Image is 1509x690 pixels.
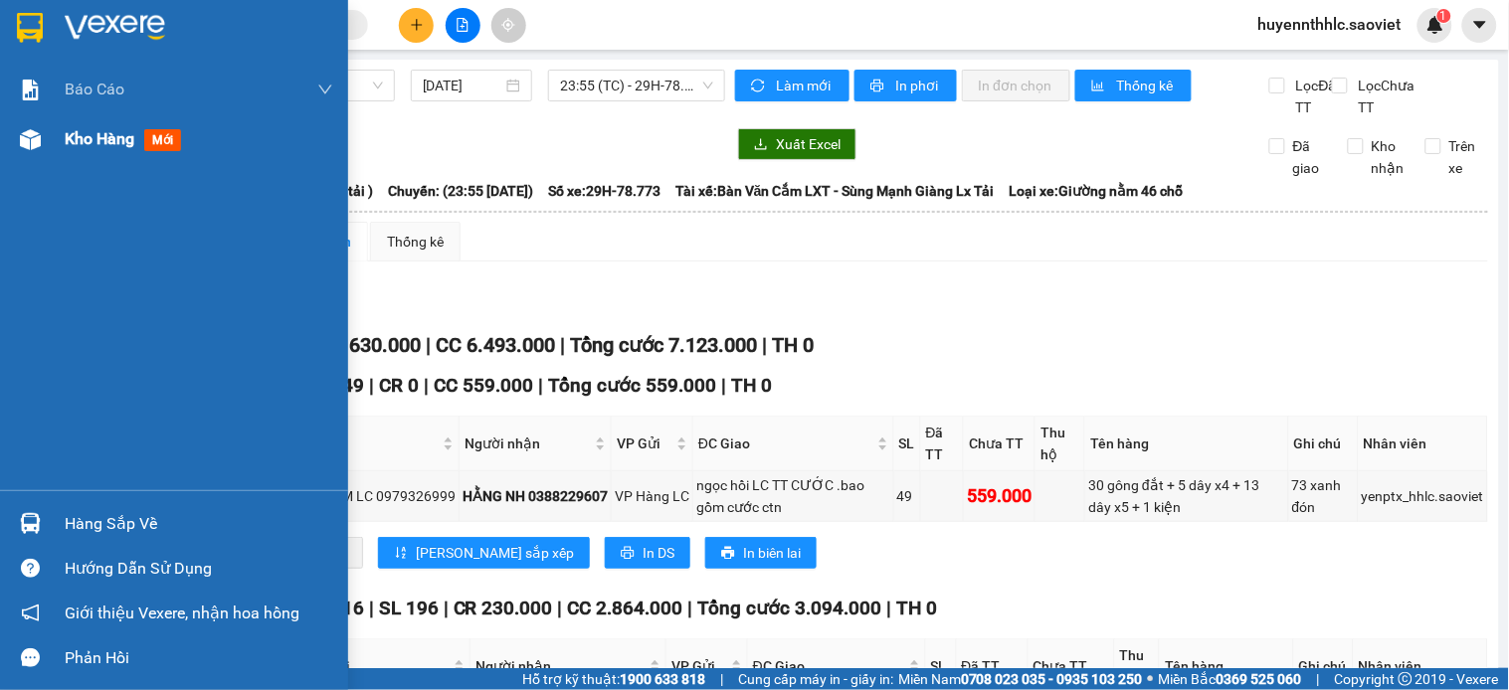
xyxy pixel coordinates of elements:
[731,374,772,397] span: TH 0
[454,597,553,619] span: CR 230.000
[388,180,533,202] span: Chuyến: (23:55 [DATE])
[21,559,40,578] span: question-circle
[762,333,767,357] span: |
[558,597,563,619] span: |
[962,70,1070,101] button: In đơn chọn
[698,432,873,454] span: ĐC Giao
[621,546,635,562] span: printer
[620,671,705,687] strong: 1900 633 818
[1285,135,1333,179] span: Đã giao
[705,537,817,569] button: printerIn biên lai
[1441,135,1489,179] span: Trên xe
[887,597,892,619] span: |
[688,597,693,619] span: |
[424,374,429,397] span: |
[560,71,713,100] span: 23:55 (TC) - 29H-78.773
[897,485,917,507] div: 49
[615,485,689,507] div: VP Hàng LC
[617,432,672,454] span: VP Gửi
[491,8,526,43] button: aim
[65,129,134,148] span: Kho hàng
[698,597,882,619] span: Tổng cước 3.094.000
[738,668,893,690] span: Cung cấp máy in - giấy in:
[568,597,683,619] span: CC 2.864.000
[423,75,503,96] input: 12/10/2025
[754,137,768,153] span: download
[20,513,41,534] img: warehouse-icon
[1317,668,1320,690] span: |
[65,509,333,539] div: Hàng sắp về
[1440,9,1447,23] span: 1
[17,13,43,43] img: logo-vxr
[65,601,299,625] span: Giới thiệu Vexere, nhận hoa hồng
[964,417,1036,471] th: Chưa TT
[21,604,40,622] span: notification
[1471,16,1489,34] span: caret-down
[735,70,849,101] button: syncLàm mới
[21,648,40,667] span: message
[1399,672,1413,686] span: copyright
[274,485,456,507] div: TRANG NAM LC 0979326999
[65,554,333,584] div: Hướng dẫn sử dụng
[720,668,723,690] span: |
[1289,417,1359,471] th: Ghi chú
[410,18,424,32] span: plus
[751,79,768,94] span: sync
[1036,417,1085,471] th: Thu hộ
[1362,485,1484,507] div: yenptx_hhlc.saoviet
[1148,675,1154,683] span: ⚪️
[1159,668,1302,690] span: Miền Bắc
[1085,417,1289,471] th: Tên hàng
[1351,75,1426,118] span: Lọc Chưa TT
[1462,8,1497,43] button: caret-down
[501,18,515,32] span: aim
[743,542,801,564] span: In biên lai
[1091,79,1108,94] span: bar-chart
[434,374,533,397] span: CC 559.000
[738,128,856,160] button: downloadXuất Excel
[475,655,646,677] span: Người nhận
[318,333,421,357] span: CR 630.000
[1292,474,1355,518] div: 73 xanh đón
[65,643,333,673] div: Phản hồi
[1075,70,1192,101] button: bar-chartThống kê
[538,374,543,397] span: |
[522,668,705,690] span: Hỗ trợ kỹ thuật:
[921,417,965,471] th: Đã TT
[696,474,890,518] div: ngọc hồi LC TT CƯỚC .bao gồm cước ctn
[895,75,941,96] span: In phơi
[1217,671,1302,687] strong: 0369 525 060
[753,655,905,677] span: ĐC Giao
[463,485,608,507] div: HẰNG NH 0388229607
[300,597,364,619] span: Đơn 16
[721,546,735,562] span: printer
[369,597,374,619] span: |
[894,417,921,471] th: SL
[1242,12,1417,37] span: huyennthhlc.saoviet
[1116,75,1176,96] span: Thống kê
[1288,75,1340,118] span: Lọc Đã TT
[456,18,470,32] span: file-add
[548,180,660,202] span: Số xe: 29H-78.773
[276,432,439,454] span: Người gửi
[1359,417,1488,471] th: Nhân viên
[1437,9,1451,23] sup: 1
[436,333,555,357] span: CC 6.493.000
[378,537,590,569] button: sort-ascending[PERSON_NAME] sắp xếp
[612,471,693,522] td: VP Hàng LC
[1426,16,1444,34] img: icon-new-feature
[967,482,1032,510] div: 559.000
[426,333,431,357] span: |
[465,432,591,454] span: Người nhận
[399,8,434,43] button: plus
[776,133,841,155] span: Xuất Excel
[1088,474,1285,518] div: 30 gông đắt + 5 dây x4 + 13 dây x5 + 1 kiện
[20,129,41,150] img: warehouse-icon
[671,655,727,677] span: VP Gửi
[1364,135,1413,179] span: Kho nhận
[776,75,834,96] span: Làm mới
[721,374,726,397] span: |
[605,537,690,569] button: printerIn DS
[1010,180,1184,202] span: Loại xe: Giường nằm 46 chỗ
[560,333,565,357] span: |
